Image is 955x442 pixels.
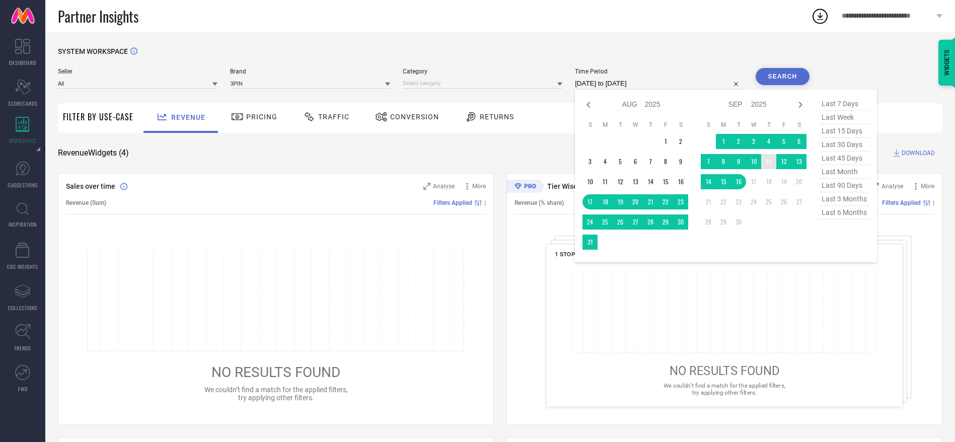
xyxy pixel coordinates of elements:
span: last 3 months [819,192,869,206]
td: Fri Sep 19 2025 [776,174,791,189]
th: Friday [658,121,673,129]
span: 1 STOP FASHION [555,251,601,258]
td: Tue Aug 12 2025 [613,174,628,189]
th: Sunday [701,121,716,129]
td: Tue Sep 09 2025 [731,154,746,169]
span: SUGGESTIONS [8,181,38,189]
td: Sat Aug 16 2025 [673,174,688,189]
span: last week [819,111,869,124]
span: Seller [58,68,217,75]
th: Thursday [761,121,776,129]
td: Fri Aug 29 2025 [658,214,673,230]
span: Filters Applied [433,199,472,206]
span: last 30 days [819,138,869,152]
span: WORKSPACE [9,137,37,144]
span: FWD [18,385,28,393]
span: Partner Insights [58,6,138,27]
td: Sat Sep 06 2025 [791,134,806,149]
span: Revenue (% share) [515,199,564,206]
div: Previous month [582,99,595,111]
td: Fri Aug 08 2025 [658,154,673,169]
td: Sat Aug 02 2025 [673,134,688,149]
td: Sat Aug 09 2025 [673,154,688,169]
td: Fri Aug 01 2025 [658,134,673,149]
td: Mon Aug 11 2025 [598,174,613,189]
th: Monday [598,121,613,129]
span: Traffic [318,113,349,121]
span: INSPIRATION [9,220,37,228]
td: Sun Sep 14 2025 [701,174,716,189]
span: Revenue (Sum) [66,199,106,206]
td: Mon Aug 25 2025 [598,214,613,230]
span: More [472,183,486,190]
td: Wed Aug 06 2025 [628,154,643,169]
td: Mon Sep 15 2025 [716,174,731,189]
span: Filters Applied [882,199,921,206]
td: Thu Sep 11 2025 [761,154,776,169]
div: Premium [506,180,544,195]
span: last 45 days [819,152,869,165]
td: Wed Sep 17 2025 [746,174,761,189]
input: Select category [403,78,562,89]
td: Thu Aug 28 2025 [643,214,658,230]
div: Next month [794,99,806,111]
td: Sat Aug 23 2025 [673,194,688,209]
td: Wed Sep 10 2025 [746,154,761,169]
td: Fri Sep 26 2025 [776,194,791,209]
span: TRENDS [14,344,31,352]
td: Mon Sep 29 2025 [716,214,731,230]
span: last month [819,165,869,179]
span: Sales over time [66,182,115,190]
td: Mon Sep 22 2025 [716,194,731,209]
span: NO RESULTS FOUND [211,364,340,381]
span: DOWNLOAD [902,148,935,158]
div: Open download list [811,7,829,25]
span: Brand [230,68,390,75]
span: Analyse [433,183,455,190]
th: Friday [776,121,791,129]
td: Mon Sep 01 2025 [716,134,731,149]
td: Fri Sep 05 2025 [776,134,791,149]
td: Thu Sep 18 2025 [761,174,776,189]
span: Conversion [390,113,439,121]
span: Filter By Use-Case [63,111,133,123]
td: Wed Aug 27 2025 [628,214,643,230]
td: Tue Sep 16 2025 [731,174,746,189]
td: Sat Aug 30 2025 [673,214,688,230]
th: Tuesday [731,121,746,129]
button: Search [756,68,810,85]
span: | [933,199,934,206]
svg: Zoom [423,183,430,190]
td: Fri Aug 22 2025 [658,194,673,209]
td: Sun Aug 17 2025 [582,194,598,209]
td: Wed Aug 20 2025 [628,194,643,209]
span: last 7 days [819,97,869,111]
span: Tier Wise Transactions [547,182,621,190]
span: Returns [480,113,514,121]
td: Sun Sep 21 2025 [701,194,716,209]
th: Monday [716,121,731,129]
span: Pricing [246,113,277,121]
td: Tue Aug 05 2025 [613,154,628,169]
span: last 6 months [819,206,869,219]
td: Mon Aug 04 2025 [598,154,613,169]
th: Tuesday [613,121,628,129]
th: Saturday [791,121,806,129]
th: Sunday [582,121,598,129]
span: COLLECTIONS [8,304,38,312]
td: Wed Sep 03 2025 [746,134,761,149]
span: We couldn’t find a match for the applied filters, try applying other filters. [204,386,348,402]
td: Thu Aug 21 2025 [643,194,658,209]
span: Revenue Widgets ( 4 ) [58,148,129,158]
th: Thursday [643,121,658,129]
td: Thu Aug 14 2025 [643,174,658,189]
td: Mon Sep 08 2025 [716,154,731,169]
td: Tue Aug 26 2025 [613,214,628,230]
td: Sat Sep 27 2025 [791,194,806,209]
th: Wednesday [746,121,761,129]
span: Revenue [171,113,205,121]
span: NO RESULTS FOUND [670,363,779,378]
span: Analyse [881,183,903,190]
td: Sat Sep 13 2025 [791,154,806,169]
td: Sun Sep 07 2025 [701,154,716,169]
